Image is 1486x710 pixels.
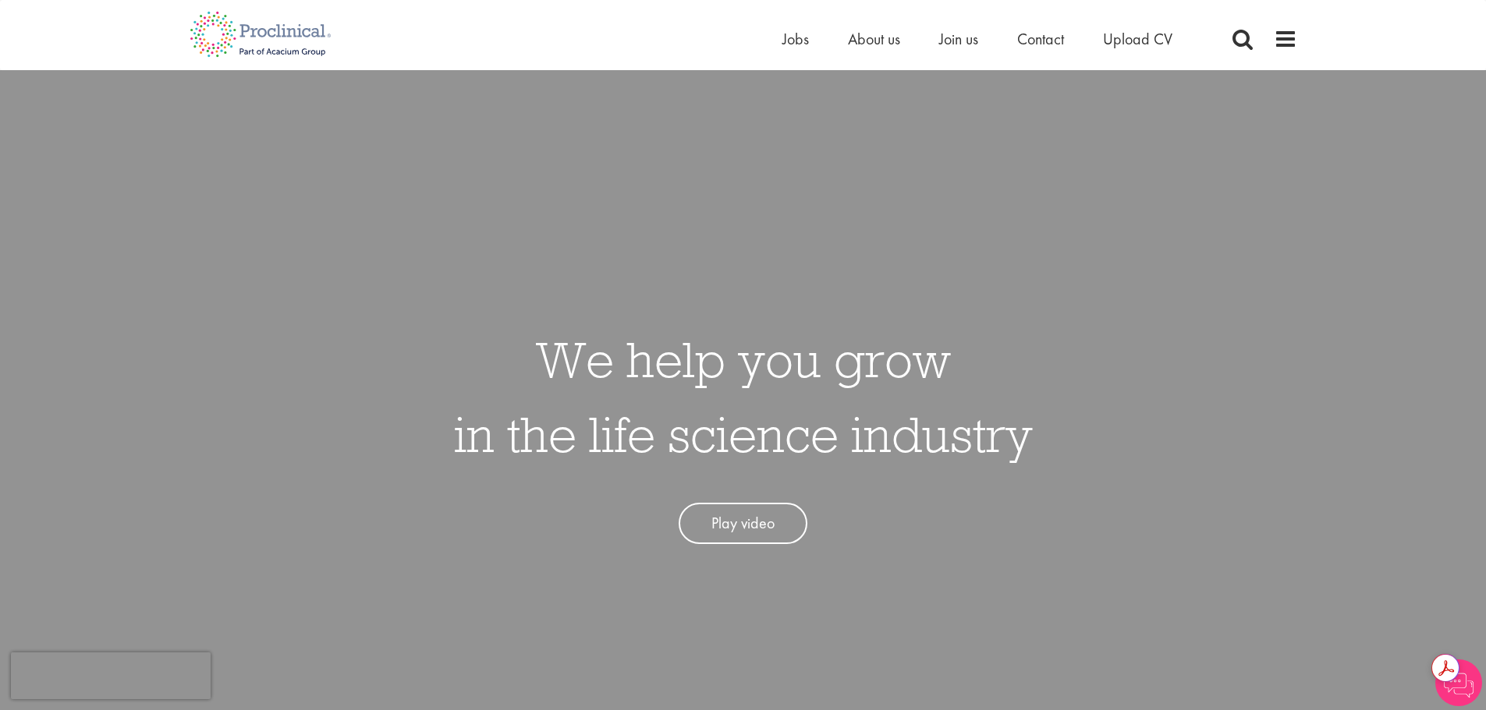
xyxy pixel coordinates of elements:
h1: We help you grow in the life science industry [454,322,1033,472]
a: Contact [1017,29,1064,49]
a: About us [848,29,900,49]
a: Play video [679,503,807,544]
a: Jobs [782,29,809,49]
img: Chatbot [1435,659,1482,706]
a: Upload CV [1103,29,1172,49]
a: Join us [939,29,978,49]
